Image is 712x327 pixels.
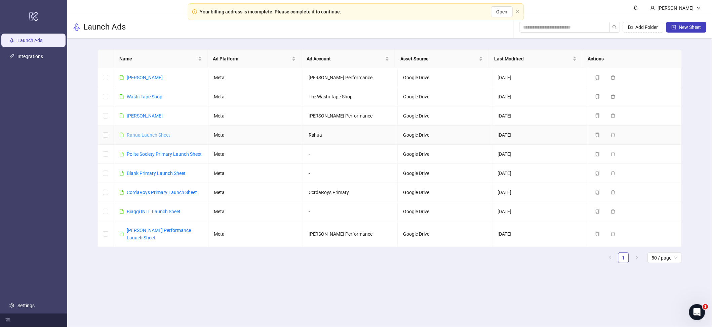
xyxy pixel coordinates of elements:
a: 1 [619,253,629,263]
span: copy [595,190,600,195]
span: file [119,133,124,137]
th: Name [114,50,208,68]
iframe: Intercom live chat [689,304,705,320]
h3: Launch Ads [83,22,126,33]
span: rocket [73,23,81,31]
td: Google Drive [398,145,492,164]
th: Ad Platform [208,50,302,68]
td: [DATE] [492,183,587,202]
td: [DATE] [492,164,587,183]
a: Rahua Launch Sheet [127,132,170,138]
td: [PERSON_NAME] Performance [303,221,398,247]
span: file [119,152,124,156]
td: Google Drive [398,183,492,202]
a: Biaggi INTL Launch Sheet [127,209,181,214]
span: 1 [703,304,708,310]
span: file [119,75,124,80]
span: down [697,6,701,10]
span: delete [611,171,616,176]
span: New Sheet [679,25,701,30]
td: Meta [208,87,303,106]
button: New Sheet [666,22,707,33]
td: The Washi Tape Shop [303,87,398,106]
div: [PERSON_NAME] [655,4,697,12]
span: delete [611,152,616,156]
a: [PERSON_NAME] Performance Launch Sheet [127,228,191,240]
span: left [608,255,612,260]
span: bell [634,5,638,10]
td: Google Drive [398,202,492,221]
td: [PERSON_NAME] Performance [303,106,398,126]
a: CordaRoys Primary Launch Sheet [127,190,197,195]
a: Settings [17,303,35,308]
span: file [119,190,124,195]
td: Meta [208,183,303,202]
span: 50 / page [652,253,678,263]
span: exclamation-circle [192,9,197,14]
span: copy [595,133,600,137]
td: Google Drive [398,164,492,183]
th: Ad Account [302,50,395,68]
button: left [605,252,616,263]
span: Asset Source [400,55,478,62]
li: Next Page [632,252,642,263]
a: Integrations [17,54,43,59]
td: Meta [208,145,303,164]
span: folder-add [628,25,633,30]
a: Washi Tape Shop [127,94,162,99]
td: Google Drive [398,221,492,247]
td: - [303,164,398,183]
button: close [516,10,520,14]
span: copy [595,232,600,236]
td: Meta [208,221,303,247]
span: menu-fold [5,318,10,323]
td: [PERSON_NAME] Performance [303,68,398,87]
div: Page Size [648,252,682,263]
span: copy [595,171,600,176]
th: Last Modified [489,50,583,68]
td: Google Drive [398,87,492,106]
span: copy [595,75,600,80]
span: copy [595,94,600,99]
span: delete [611,232,616,236]
span: Last Modified [494,55,571,62]
span: copy [595,113,600,118]
td: - [303,145,398,164]
span: file [119,171,124,176]
span: Ad Platform [213,55,290,62]
li: 1 [618,252,629,263]
td: Meta [208,126,303,145]
span: file [119,209,124,214]
td: Meta [208,164,303,183]
span: file [119,232,124,236]
span: Open [497,9,508,14]
a: Blank Primary Launch Sheet [127,171,186,176]
td: Google Drive [398,68,492,87]
span: plus-square [672,25,676,30]
td: Rahua [303,126,398,145]
span: delete [611,133,616,137]
a: [PERSON_NAME] [127,75,163,80]
th: Asset Source [395,50,489,68]
span: delete [611,94,616,99]
td: CordaRoys Primary [303,183,398,202]
li: Previous Page [605,252,616,263]
span: file [119,113,124,118]
span: copy [595,209,600,214]
a: Polite Society Primary Launch Sheet [127,151,202,157]
span: search [612,25,617,30]
button: right [632,252,642,263]
span: Ad Account [307,55,384,62]
a: Launch Ads [17,38,42,43]
td: [DATE] [492,68,587,87]
span: delete [611,113,616,118]
span: delete [611,190,616,195]
span: file [119,94,124,99]
a: [PERSON_NAME] [127,113,163,119]
td: [DATE] [492,145,587,164]
td: Meta [208,106,303,126]
button: Add Folder [623,22,664,33]
span: right [635,255,639,260]
td: Meta [208,202,303,221]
